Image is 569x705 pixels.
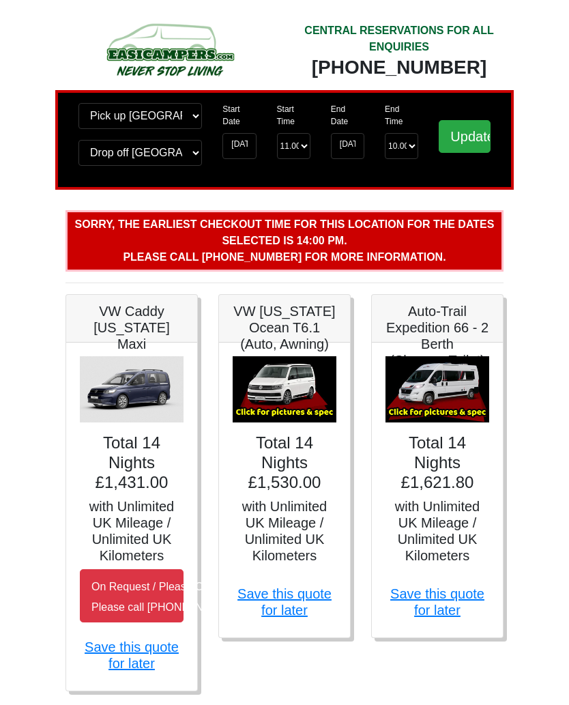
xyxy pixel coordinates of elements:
h5: with Unlimited UK Mileage / Unlimited UK Kilometers [233,498,336,564]
h4: Total 14 Nights £1,431.00 [80,433,184,492]
a: Save this quote for later [390,586,484,618]
div: CENTRAL RESERVATIONS FOR ALL ENQUIRIES [295,23,504,55]
a: Save this quote for later [237,586,332,618]
small: On Request / Please Call Us Please call [PHONE_NUMBER] [91,581,246,613]
h5: with Unlimited UK Mileage / Unlimited UK Kilometers [385,498,489,564]
input: Update [439,120,491,153]
label: End Date [331,103,364,128]
h5: Auto-Trail Expedition 66 - 2 Berth (Shower+Toilet) [385,303,489,369]
img: VW Caddy California Maxi [80,356,184,423]
img: VW California Ocean T6.1 (Auto, Awning) [233,356,336,423]
h4: Total 14 Nights £1,621.80 [385,433,489,492]
label: End Time [385,103,418,128]
h4: Total 14 Nights £1,530.00 [233,433,336,492]
h5: with Unlimited UK Mileage / Unlimited UK Kilometers [80,498,184,564]
label: Start Date [222,103,256,128]
b: Sorry, the earliest checkout time for this location for the dates selected is 14:00 pm. Please ca... [75,218,495,263]
div: [PHONE_NUMBER] [295,55,504,80]
a: Save this quote for later [85,639,179,671]
input: Start Date [222,133,256,159]
img: Auto-Trail Expedition 66 - 2 Berth (Shower+Toilet) [385,356,489,423]
input: Return Date [331,133,364,159]
button: On Request / Please Call UsPlease call [PHONE_NUMBER] [80,569,184,622]
label: Start Time [277,103,310,128]
h5: VW [US_STATE] Ocean T6.1 (Auto, Awning) [233,303,336,352]
img: campers-checkout-logo.png [65,19,274,80]
h5: VW Caddy [US_STATE] Maxi [80,303,184,352]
